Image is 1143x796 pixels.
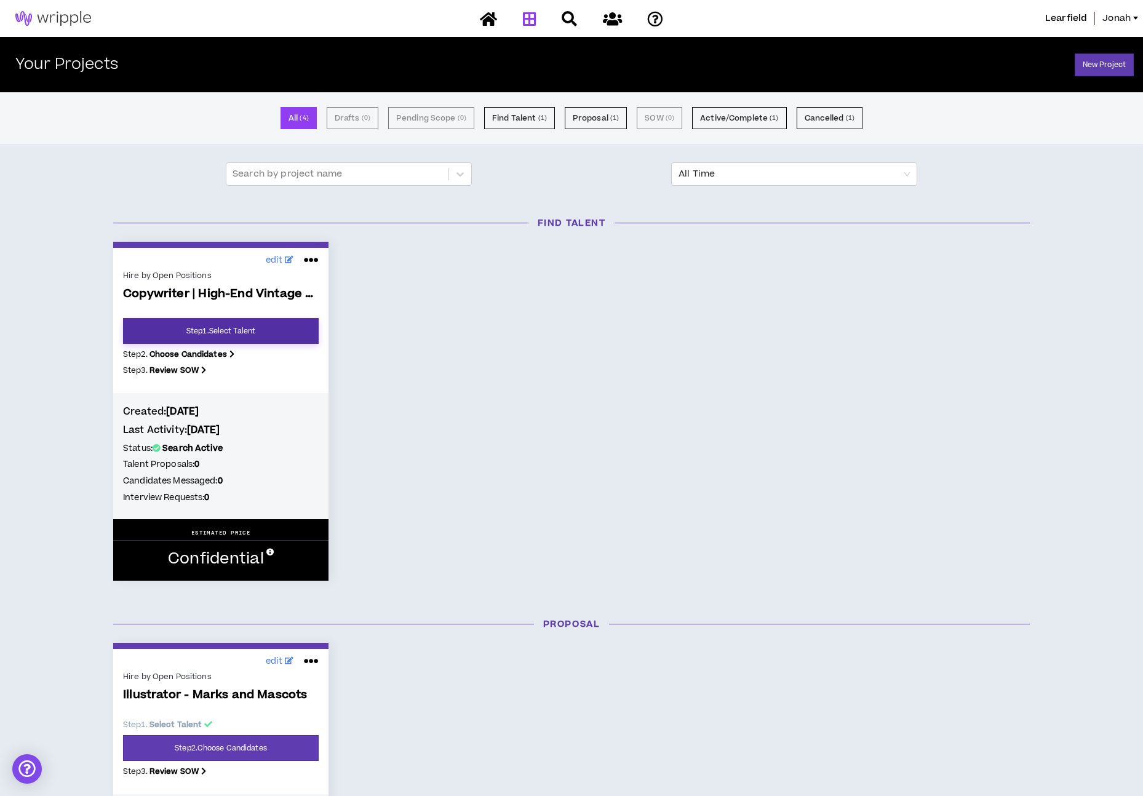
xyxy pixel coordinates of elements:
h2: Your Projects [15,56,118,74]
p: Step 2 . [123,349,319,360]
span: Copywriter | High-End Vintage Fashion Activati... [123,287,319,301]
span: All Time [679,163,910,185]
b: Review SOW [149,365,199,376]
p: ESTIMATED PRICE [191,529,251,536]
button: Cancelled (1) [797,107,863,129]
button: Find Talent (1) [484,107,555,129]
h4: Last Activity: [123,423,319,437]
button: All (4) [281,107,317,129]
small: ( 1 ) [846,113,854,124]
div: Open Intercom Messenger [12,754,42,784]
p: Step 1 . [123,719,319,730]
b: 0 [218,475,223,487]
b: Review SOW [149,766,199,777]
p: Step 3 . [123,766,319,777]
button: Drafts (0) [327,107,378,129]
span: edit [266,655,282,668]
h4: Created: [123,405,319,418]
b: Choose Candidates [149,349,227,360]
b: [DATE] [187,423,220,437]
button: Pending Scope (0) [388,107,474,129]
div: Hire by Open Positions [123,671,319,682]
small: ( 0 ) [362,113,370,124]
h5: Status: [123,442,319,455]
small: ( 4 ) [300,113,308,124]
small: ( 1 ) [770,113,778,124]
b: 0 [204,492,209,504]
h5: Talent Proposals: [123,458,319,471]
small: ( 0 ) [666,113,674,124]
a: Step2.Choose Candidates [123,735,319,761]
button: SOW (0) [637,107,682,129]
h5: Candidates Messaged: [123,474,319,488]
span: Learfield [1045,12,1087,25]
div: Hire by Open Positions [123,270,319,281]
h3: Find Talent [104,217,1039,229]
a: edit [263,251,297,270]
span: Illustrator - Marks and Mascots [123,688,319,702]
a: Step1.Select Talent [123,318,319,344]
b: 0 [194,458,199,471]
a: edit [263,652,297,671]
b: [DATE] [166,405,199,418]
h5: Interview Requests: [123,491,319,504]
p: Step 3 . [123,365,319,376]
span: edit [266,254,282,267]
small: ( 0 ) [458,113,466,124]
a: New Project [1075,54,1134,76]
h3: Proposal [104,618,1039,631]
b: Select Talent [149,719,202,730]
b: Search Active [162,442,223,455]
p: Confidential [168,547,274,571]
span: Jonah [1102,12,1131,25]
button: Proposal (1) [565,107,627,129]
small: ( 1 ) [538,113,547,124]
button: Active/Complete (1) [692,107,786,129]
small: ( 1 ) [610,113,619,124]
